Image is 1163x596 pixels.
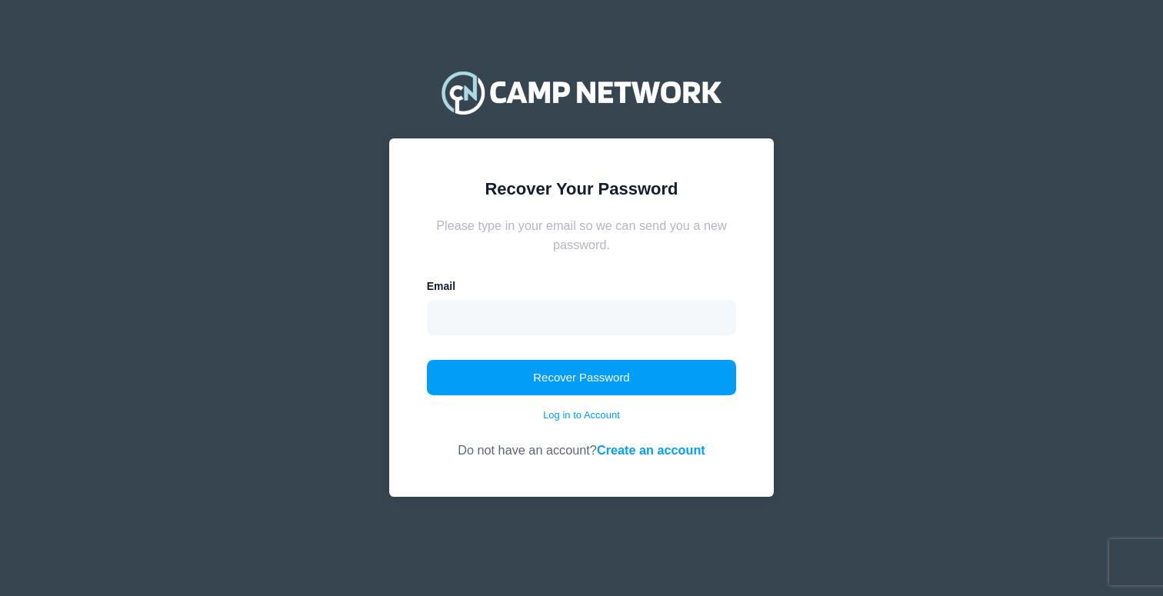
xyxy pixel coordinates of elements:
label: Email [427,278,455,295]
img: Camp Network [435,62,728,123]
div: Recover Your Password [427,176,737,201]
button: Recover Password [427,360,737,395]
a: Create an account [597,443,705,457]
div: Please type in your email so we can send you a new password. [427,216,737,254]
a: Log in to Account [543,408,620,423]
div: Do not have an account? [427,423,737,459]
